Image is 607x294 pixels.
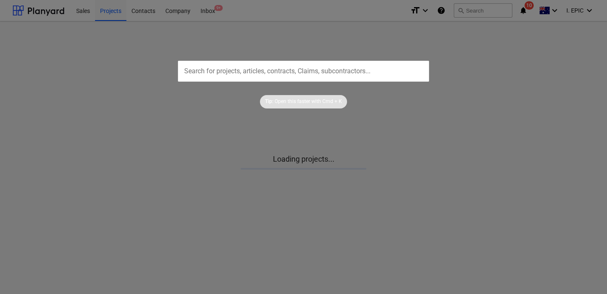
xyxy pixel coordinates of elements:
[565,254,607,294] iframe: Chat Widget
[322,98,342,105] p: Cmd + K
[178,61,429,82] input: Search for projects, articles, contracts, Claims, subcontractors...
[260,95,347,108] div: Tip:Open this faster withCmd + K
[265,98,273,105] p: Tip:
[275,98,321,105] p: Open this faster with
